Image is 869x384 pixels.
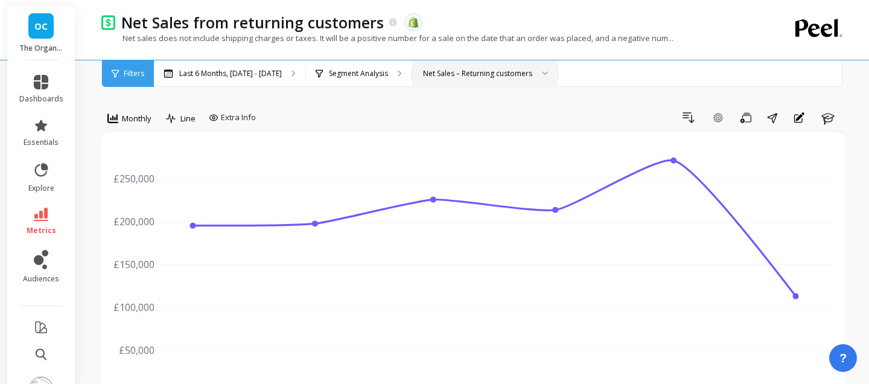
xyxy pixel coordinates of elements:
span: Line [180,113,196,124]
p: Net sales does not include shipping charges or taxes. It will be a positive number for a sale on ... [101,33,673,43]
span: Filters [124,69,144,78]
span: essentials [24,138,59,147]
div: Net Sales – Returning customers [423,68,532,79]
p: The Organic Protein Company [19,43,63,53]
span: explore [28,184,54,193]
button: ? [829,344,857,372]
span: metrics [27,226,56,235]
span: ? [839,350,847,366]
span: Extra Info [221,112,256,124]
p: Net Sales from returning customers [121,12,384,33]
img: api.shopify.svg [408,17,419,28]
span: OC [34,19,48,33]
p: Segment Analysis [329,69,388,78]
span: audiences [23,274,59,284]
span: dashboards [19,94,63,104]
span: Monthly [122,113,151,124]
p: Last 6 Months, [DATE] - [DATE] [179,69,282,78]
img: header icon [101,14,115,30]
